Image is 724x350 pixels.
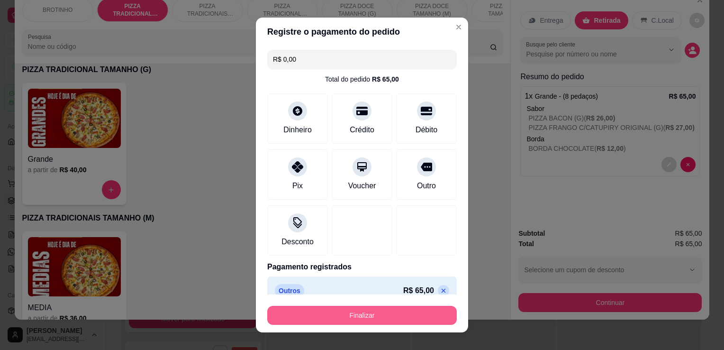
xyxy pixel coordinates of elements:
[350,124,374,136] div: Crédito
[281,236,314,248] div: Desconto
[417,180,436,192] div: Outro
[348,180,376,192] div: Voucher
[325,74,399,84] div: Total do pedido
[372,74,399,84] div: R$ 65,00
[267,261,457,273] p: Pagamento registrados
[267,306,457,325] button: Finalizar
[292,180,303,192] div: Pix
[273,50,451,69] input: Ex.: hambúrguer de cordeiro
[403,285,434,296] p: R$ 65,00
[256,18,468,46] header: Registre o pagamento do pedido
[451,19,466,35] button: Close
[283,124,312,136] div: Dinheiro
[275,284,304,297] p: Outros
[416,124,437,136] div: Débito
